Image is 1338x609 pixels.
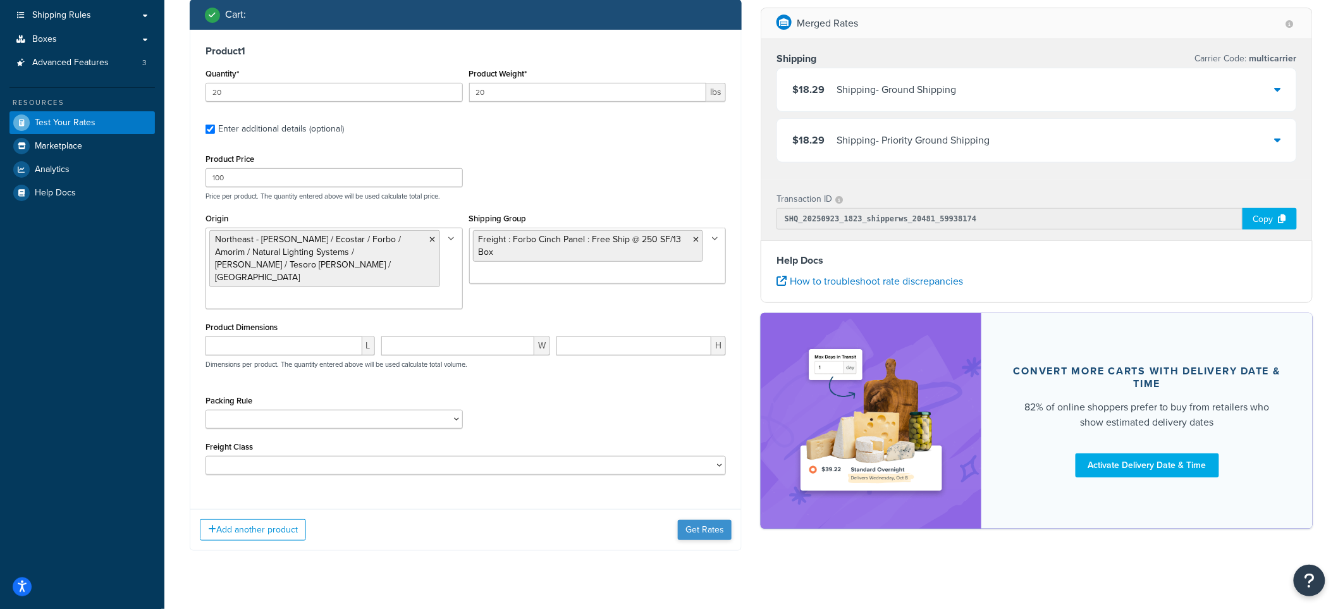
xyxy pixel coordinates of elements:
[206,442,253,452] label: Freight Class
[837,81,956,99] div: Shipping - Ground Shipping
[9,97,155,108] div: Resources
[206,69,239,78] label: Quantity*
[1195,50,1297,68] p: Carrier Code:
[706,83,726,102] span: lbs
[776,274,963,288] a: How to troubleshoot rate discrepancies
[35,164,70,175] span: Analytics
[225,9,246,20] h2: Cart :
[678,520,732,540] button: Get Rates
[200,519,306,541] button: Add another product
[32,58,109,68] span: Advanced Features
[35,118,95,128] span: Test Your Rates
[206,396,252,405] label: Packing Rule
[1294,565,1325,596] button: Open Resource Center
[1012,400,1282,430] div: 82% of online shoppers prefer to buy from retailers who show estimated delivery dates
[711,336,726,355] span: H
[362,336,375,355] span: L
[206,154,254,164] label: Product Price
[206,214,228,223] label: Origin
[9,51,155,75] li: Advanced Features
[469,69,527,78] label: Product Weight*
[469,214,527,223] label: Shipping Group
[479,233,682,259] span: Freight : Forbo Cinch Panel : Free Ship @ 250 SF/13 Box
[9,28,155,51] a: Boxes
[534,336,550,355] span: W
[9,158,155,181] a: Analytics
[469,83,707,102] input: 0.00
[206,83,463,102] input: 0
[142,58,147,68] span: 3
[9,181,155,204] a: Help Docs
[837,132,990,149] div: Shipping - Priority Ground Shipping
[797,15,858,32] p: Merged Rates
[218,120,344,138] div: Enter additional details (optional)
[1243,208,1297,230] div: Copy
[215,233,401,284] span: Northeast - [PERSON_NAME] / Ecostar / Forbo / Amorim / Natural Lighting Systems / [PERSON_NAME] /...
[206,125,215,134] input: Enter additional details (optional)
[35,141,82,152] span: Marketplace
[206,45,726,58] h3: Product 1
[776,190,832,208] p: Transaction ID
[35,188,76,199] span: Help Docs
[9,51,155,75] a: Advanced Features3
[792,332,950,510] img: feature-image-ddt-36eae7f7280da8017bfb280eaccd9c446f90b1fe08728e4019434db127062ab4.png
[32,34,57,45] span: Boxes
[202,192,729,200] p: Price per product. The quantity entered above will be used calculate total price.
[792,82,825,97] span: $18.29
[1247,52,1297,65] span: multicarrier
[32,10,91,21] span: Shipping Rules
[9,4,155,27] a: Shipping Rules
[9,111,155,134] a: Test Your Rates
[9,135,155,157] a: Marketplace
[1076,453,1219,477] a: Activate Delivery Date & Time
[776,52,816,65] h3: Shipping
[792,133,825,147] span: $18.29
[776,253,1297,268] h4: Help Docs
[1012,365,1282,390] div: Convert more carts with delivery date & time
[206,323,278,332] label: Product Dimensions
[202,360,467,369] p: Dimensions per product. The quantity entered above will be used calculate total volume.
